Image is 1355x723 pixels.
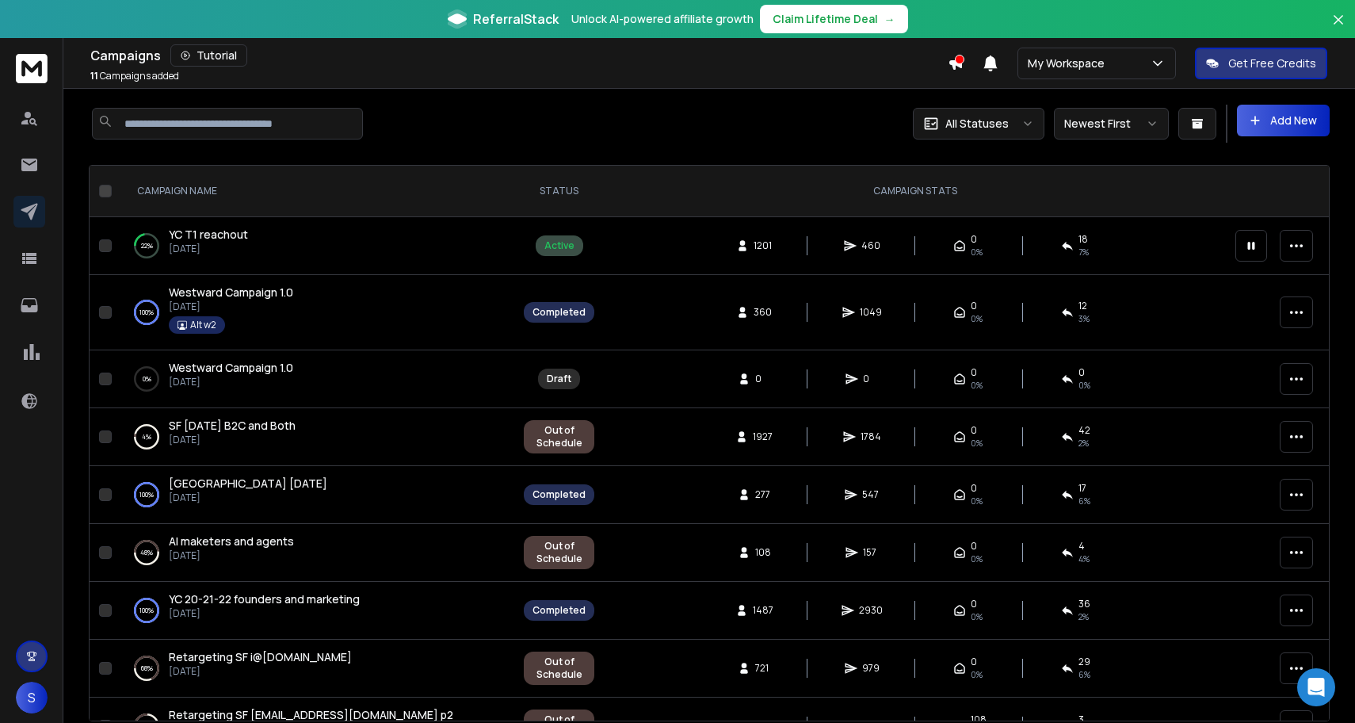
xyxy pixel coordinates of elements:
span: 979 [862,662,880,675]
button: Close banner [1328,10,1349,48]
p: Campaigns added [90,70,179,82]
span: 12 [1078,300,1087,312]
p: 68 % [141,660,153,676]
span: 460 [861,239,880,252]
span: 1487 [753,604,773,617]
span: 7 % [1078,246,1089,258]
div: Out of Schedule [532,540,586,565]
button: Newest First [1054,108,1169,140]
p: 22 % [141,238,153,254]
span: Westward Campaign 1.0 [169,360,293,375]
button: S [16,682,48,713]
td: 100%YC 20-21-22 founders and marketing[DATE] [118,582,514,640]
span: Retargeting SF i@[DOMAIN_NAME] [169,649,352,664]
span: Retargeting SF [EMAIL_ADDRESS][DOMAIN_NAME] p2 [169,707,453,722]
td: 100%[GEOGRAPHIC_DATA] [DATE][DATE] [118,466,514,524]
span: 108 [755,546,771,559]
span: 0 [971,300,977,312]
span: 2930 [859,604,883,617]
a: YC 20-21-22 founders and marketing [169,591,360,607]
th: CAMPAIGN NAME [118,166,514,217]
span: 721 [755,662,771,675]
div: Active [544,239,574,252]
div: Completed [532,306,586,319]
div: Campaigns [90,44,948,67]
a: Westward Campaign 1.0 [169,360,293,376]
div: Completed [532,488,586,501]
p: [DATE] [169,434,296,446]
button: Get Free Credits [1195,48,1327,79]
span: 0% [971,379,983,392]
span: 1927 [753,430,773,443]
span: ReferralStack [473,10,559,29]
span: 0% [971,610,983,623]
span: 11 [90,69,98,82]
span: 3 % [1078,312,1090,325]
p: [DATE] [169,300,293,313]
p: Get Free Credits [1228,55,1316,71]
span: 547 [862,488,879,501]
span: 2 % [1078,610,1089,623]
span: 18 [1078,233,1088,246]
span: 0 [863,373,879,385]
p: All Statuses [945,116,1009,132]
p: 48 % [140,545,153,560]
p: 100 % [139,602,154,618]
th: CAMPAIGN STATS [604,166,1226,217]
a: Westward Campaign 1.0 [169,285,293,300]
span: 0 [971,424,977,437]
a: Retargeting SF [EMAIL_ADDRESS][DOMAIN_NAME] p2 [169,707,453,723]
span: 1784 [861,430,881,443]
p: [DATE] [169,376,293,388]
p: [DATE] [169,607,360,620]
button: Add New [1237,105,1330,136]
button: Tutorial [170,44,247,67]
span: 0% [971,668,983,681]
div: Out of Schedule [532,656,586,681]
span: 6 % [1078,495,1090,507]
p: [DATE] [169,665,352,678]
span: 2 % [1078,437,1089,449]
div: Draft [547,373,571,385]
a: AI maketers and agents [169,534,294,549]
p: 0 % [143,371,151,387]
p: Alt w2 [190,319,216,331]
span: 0% [971,553,983,565]
div: Completed [532,604,586,617]
span: 0% [971,495,983,507]
p: 4 % [142,429,151,445]
span: 0 [971,482,977,495]
div: Out of Schedule [532,424,586,449]
a: [GEOGRAPHIC_DATA] [DATE] [169,476,327,492]
td: 48%AI maketers and agents[DATE] [118,524,514,582]
span: 157 [863,546,879,559]
span: 0 [971,656,977,668]
span: 360 [754,306,772,319]
td: 0%Westward Campaign 1.0[DATE] [118,350,514,408]
span: 0 [1078,366,1085,379]
span: 0 [971,233,977,246]
span: 1049 [860,306,882,319]
span: SF [DATE] B2C and Both [169,418,296,433]
span: 0% [971,437,983,449]
span: 0 [971,366,977,379]
span: → [884,11,895,27]
td: 4%SF [DATE] B2C and Both[DATE] [118,408,514,466]
th: STATUS [514,166,604,217]
span: 0 [971,598,977,610]
span: 0 [971,540,977,553]
p: Unlock AI-powered affiliate growth [571,11,754,27]
td: 100%Westward Campaign 1.0[DATE]Alt w2 [118,275,514,350]
p: 100 % [139,304,154,320]
p: [DATE] [169,492,327,504]
a: Retargeting SF i@[DOMAIN_NAME] [169,649,352,665]
span: 0% [1078,379,1090,392]
span: 0% [971,312,983,325]
span: 6 % [1078,668,1090,681]
span: AI maketers and agents [169,534,294,549]
p: [DATE] [169,243,248,255]
span: YC T1 reachout [169,227,248,242]
span: 17 [1078,482,1086,495]
p: 100 % [139,487,154,503]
